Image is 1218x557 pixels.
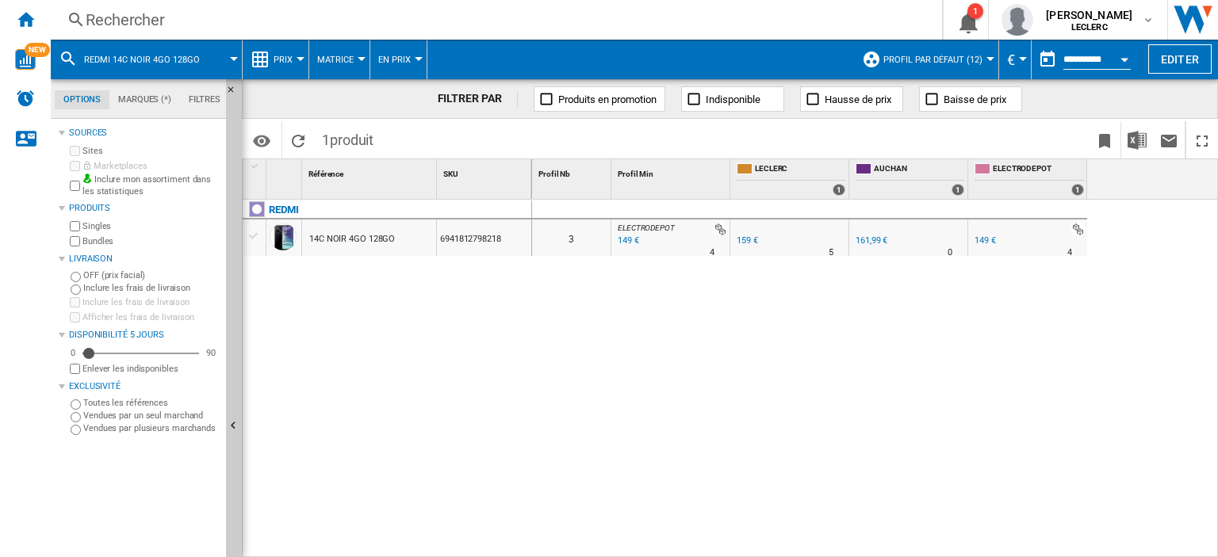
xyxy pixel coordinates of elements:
div: 161,99 € [856,235,887,246]
span: produit [330,132,373,148]
div: 159 € [737,235,758,246]
b: LECLERC [1071,22,1108,32]
div: Produits [69,202,220,215]
div: REDMI 14C NOIR 4GO 128GO [59,40,234,79]
div: Sort None [270,159,301,184]
label: Inclure les frais de livraison [83,282,220,294]
div: Profil par défaut (12) [862,40,990,79]
label: Vendues par un seul marchand [83,410,220,422]
button: md-calendar [1032,44,1063,75]
input: Marketplaces [70,161,80,171]
span: SKU [443,170,458,178]
div: 14C NOIR 4GO 128GO [309,221,395,258]
div: Sort None [535,159,611,184]
div: Sort None [305,159,436,184]
button: Créer un favoris [1089,121,1120,158]
button: REDMI 14C NOIR 4GO 128GO [84,40,216,79]
md-menu: Currency [999,40,1032,79]
input: Afficher les frais de livraison [70,364,80,374]
span: Profil Nb [538,170,570,178]
span: Produits en promotion [558,93,657,105]
span: Hausse de prix [825,93,891,105]
div: Mise à jour : jeudi 9 octobre 2025 10:07 [615,233,639,249]
div: Livraison [69,253,220,265]
div: AUCHAN 1 offers sold by AUCHAN [852,159,967,199]
input: OFF (prix facial) [71,272,81,282]
span: Indisponible [706,93,760,105]
button: Produits en promotion [534,86,665,112]
img: excel-24x24.png [1128,131,1147,150]
div: 6941812798218 [437,219,531,256]
button: Hausse de prix [800,86,903,112]
div: Exclusivité [69,380,220,393]
div: 159 € [734,233,758,249]
span: NEW [25,43,50,57]
div: ELECTRODEPOT 1 offers sold by ELECTRODEPOT [971,159,1087,199]
div: Délai de livraison : 0 jour [948,245,952,261]
div: Disponibilité 5 Jours [69,329,220,341]
button: Télécharger au format Excel [1121,121,1153,158]
button: Envoyer ce rapport par email [1153,121,1185,158]
div: FILTRER PAR [438,91,519,107]
button: Open calendar [1110,43,1139,71]
div: Délai de livraison : 4 jours [1067,245,1072,261]
div: 161,99 € [853,233,887,249]
div: 1 [967,3,983,19]
button: Prix [274,40,301,79]
label: Bundles [82,235,220,247]
label: Inclure mon assortiment dans les statistiques [82,174,220,198]
span: Matrice [317,55,354,65]
span: LECLERC [755,163,845,177]
button: Editer [1148,44,1212,74]
div: 90 [202,347,220,359]
input: Vendues par plusieurs marchands [71,425,81,435]
button: Profil par défaut (12) [883,40,990,79]
span: En Prix [378,55,411,65]
div: LECLERC 1 offers sold by LECLERC [733,159,848,199]
div: 1 offers sold by LECLERC [833,184,845,196]
span: ELECTRODEPOT [993,163,1084,177]
div: 1 offers sold by ELECTRODEPOT [1071,184,1084,196]
div: 0 [67,347,79,359]
span: REDMI 14C NOIR 4GO 128GO [84,55,200,65]
div: Prix [251,40,301,79]
div: 1 offers sold by AUCHAN [952,184,964,196]
label: Singles [82,220,220,232]
span: € [1007,52,1015,68]
input: Toutes les références [71,399,81,410]
label: Sites [82,145,220,157]
div: Sort None [440,159,531,184]
label: Inclure les frais de livraison [82,296,220,308]
div: Matrice [317,40,362,79]
label: Enlever les indisponibles [82,363,220,375]
input: Inclure les frais de livraison [70,297,80,307]
div: 3 [532,219,611,256]
div: 149 € [975,235,996,246]
img: mysite-bg-18x18.png [82,174,92,183]
label: Marketplaces [82,160,220,172]
label: Afficher les frais de livraison [82,311,220,323]
input: Inclure les frais de livraison [71,284,81,295]
span: 1 [314,121,381,155]
span: Profil par défaut (12) [883,55,982,65]
div: Délai de livraison : 4 jours [710,245,714,261]
input: Afficher les frais de livraison [70,312,80,322]
span: Prix [274,55,293,65]
label: Vendues par plusieurs marchands [83,422,220,434]
span: Baisse de prix [944,93,1006,105]
md-tab-item: Marques (*) [109,90,180,109]
md-slider: Disponibilité [82,345,199,361]
span: Profil Min [618,170,653,178]
span: AUCHAN [874,163,964,177]
div: Rechercher [86,9,901,31]
input: Bundles [70,236,80,246]
button: Masquer [226,79,245,108]
button: € [1007,40,1023,79]
div: SKU Sort None [440,159,531,184]
label: Toutes les références [83,397,220,409]
button: Options [246,126,278,155]
button: En Prix [378,40,419,79]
